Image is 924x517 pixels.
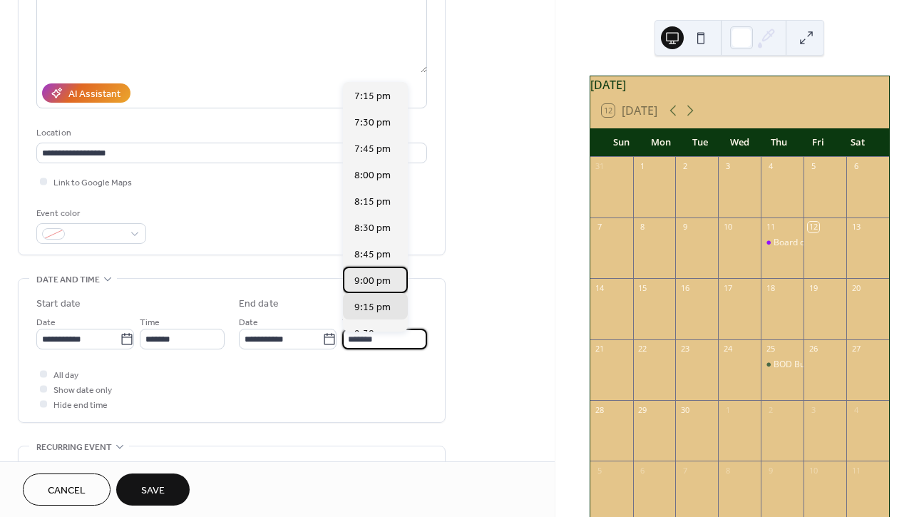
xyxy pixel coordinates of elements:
[637,282,648,293] div: 15
[722,465,733,476] div: 8
[722,161,733,172] div: 3
[354,142,391,157] span: 7:45 pm
[36,315,56,330] span: Date
[354,116,391,130] span: 7:30 pm
[679,222,690,232] div: 9
[590,76,889,93] div: [DATE]
[799,128,838,157] div: Fri
[354,89,391,104] span: 7:15 pm
[53,398,108,413] span: Hide end time
[851,465,861,476] div: 11
[808,161,818,172] div: 5
[140,315,160,330] span: Time
[680,128,719,157] div: Tue
[354,327,391,342] span: 9:30 pm
[774,237,882,249] div: Board of Directors Meeting
[239,315,258,330] span: Date
[765,404,776,415] div: 2
[679,465,690,476] div: 7
[595,222,605,232] div: 7
[637,465,648,476] div: 6
[595,465,605,476] div: 5
[765,222,776,232] div: 11
[141,483,165,498] span: Save
[765,344,776,354] div: 25
[595,161,605,172] div: 31
[53,175,132,190] span: Link to Google Maps
[53,383,112,398] span: Show date only
[759,128,799,157] div: Thu
[761,359,804,371] div: BOD Budget Meeting
[602,128,641,157] div: Sun
[595,404,605,415] div: 28
[722,222,733,232] div: 10
[36,297,81,312] div: Start date
[36,272,100,287] span: Date and time
[641,128,680,157] div: Mon
[637,344,648,354] div: 22
[354,247,391,262] span: 8:45 pm
[808,282,818,293] div: 19
[23,474,111,506] button: Cancel
[765,465,776,476] div: 9
[838,128,878,157] div: Sat
[774,359,858,371] div: BOD Budget Meeting
[851,404,861,415] div: 4
[342,315,362,330] span: Time
[851,344,861,354] div: 27
[679,282,690,293] div: 16
[116,474,190,506] button: Save
[42,83,130,103] button: AI Assistant
[851,282,861,293] div: 20
[851,161,861,172] div: 6
[720,128,759,157] div: Wed
[761,237,804,249] div: Board of Directors Meeting
[722,344,733,354] div: 24
[354,274,391,289] span: 9:00 pm
[722,404,733,415] div: 1
[239,297,279,312] div: End date
[595,344,605,354] div: 21
[679,161,690,172] div: 2
[354,195,391,210] span: 8:15 pm
[595,282,605,293] div: 14
[679,404,690,415] div: 30
[808,465,818,476] div: 10
[722,282,733,293] div: 17
[808,404,818,415] div: 3
[765,282,776,293] div: 18
[48,483,86,498] span: Cancel
[354,221,391,236] span: 8:30 pm
[765,161,776,172] div: 4
[679,344,690,354] div: 23
[68,87,120,102] div: AI Assistant
[808,222,818,232] div: 12
[637,161,648,172] div: 1
[637,404,648,415] div: 29
[36,440,112,455] span: Recurring event
[36,126,424,140] div: Location
[36,206,143,221] div: Event color
[808,344,818,354] div: 26
[53,368,78,383] span: All day
[354,168,391,183] span: 8:00 pm
[851,222,861,232] div: 13
[637,222,648,232] div: 8
[354,300,391,315] span: 9:15 pm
